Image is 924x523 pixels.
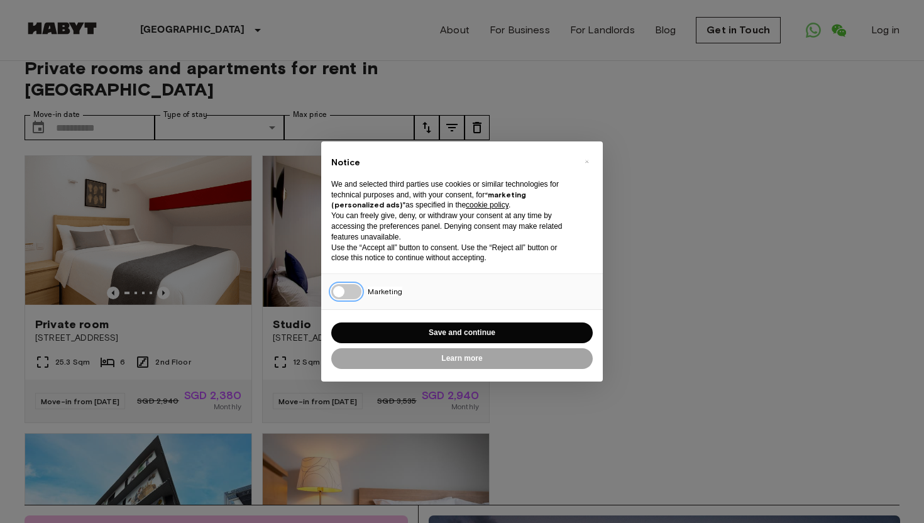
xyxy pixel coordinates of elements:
span: Marketing [368,287,402,296]
p: You can freely give, deny, or withdraw your consent at any time by accessing the preferences pane... [331,211,573,242]
h2: Notice [331,157,573,169]
a: cookie policy [466,201,509,209]
strong: “marketing (personalized ads)” [331,190,526,210]
button: Learn more [331,348,593,369]
p: We and selected third parties use cookies or similar technologies for technical purposes and, wit... [331,179,573,211]
button: Save and continue [331,322,593,343]
p: Use the “Accept all” button to consent. Use the “Reject all” button or close this notice to conti... [331,243,573,264]
button: Close this notice [576,151,597,172]
span: × [585,154,589,169]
